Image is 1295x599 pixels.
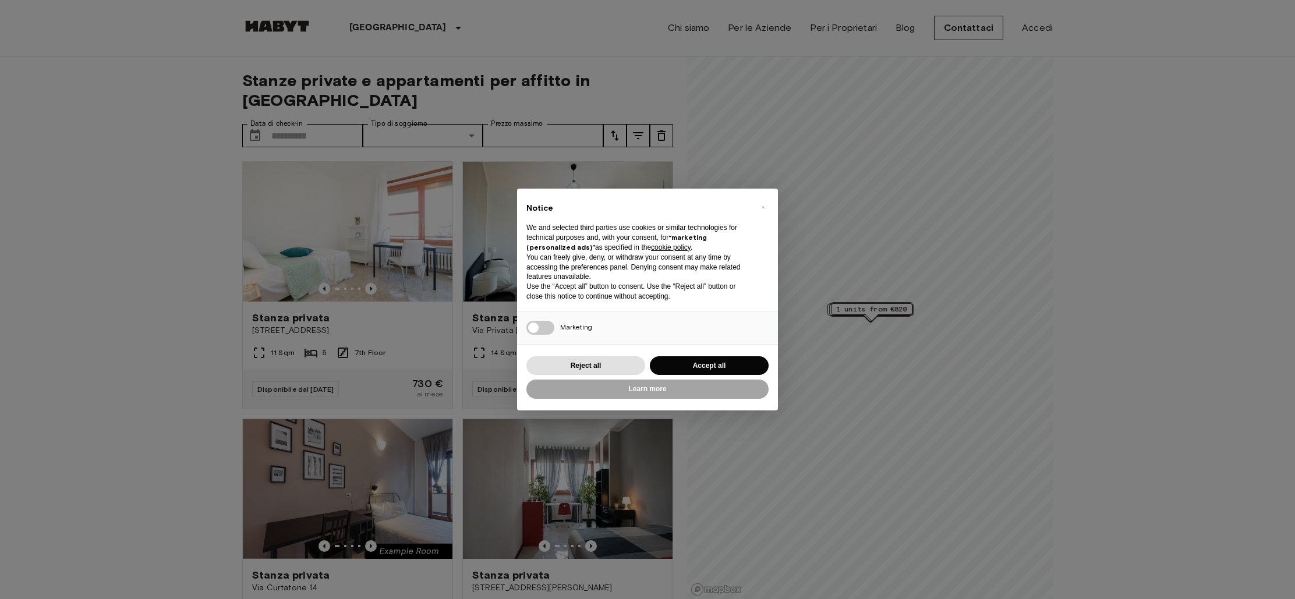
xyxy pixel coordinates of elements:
[526,253,750,282] p: You can freely give, deny, or withdraw your consent at any time by accessing the preferences pane...
[753,198,772,217] button: Close this notice
[526,203,750,214] h2: Notice
[526,282,750,302] p: Use the “Accept all” button to consent. Use the “Reject all” button or close this notice to conti...
[526,223,750,252] p: We and selected third parties use cookies or similar technologies for technical purposes and, wit...
[650,356,769,375] button: Accept all
[651,243,691,251] a: cookie policy
[761,200,765,214] span: ×
[526,380,769,399] button: Learn more
[526,233,707,251] strong: “marketing (personalized ads)”
[560,322,592,331] span: Marketing
[526,356,645,375] button: Reject all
